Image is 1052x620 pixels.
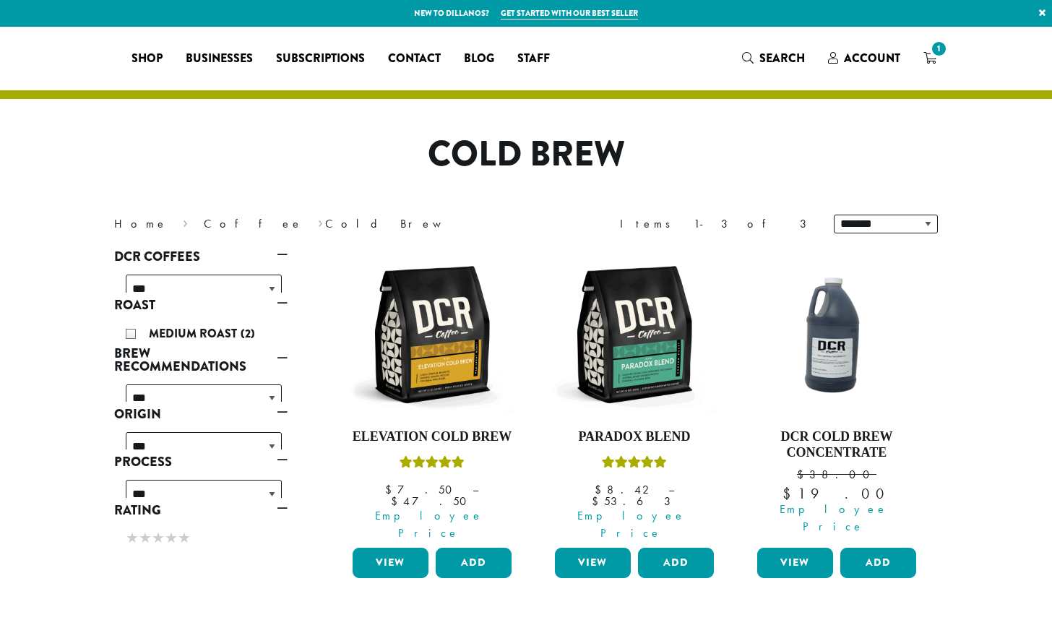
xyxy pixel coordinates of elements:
h4: Elevation Cold Brew [349,429,515,445]
span: Employee Price [546,507,717,542]
div: Rating [114,522,288,546]
bdi: 47.50 [391,494,473,509]
a: Get started with our best seller [501,7,638,20]
a: Staff [506,47,561,70]
span: Shop [131,50,163,68]
span: $ [592,494,604,509]
span: $ [797,467,809,482]
a: Process [114,449,288,474]
bdi: 7.50 [385,482,459,497]
a: Elevation Cold BrewRated 5.00 out of 5 Employee Price [349,251,515,542]
a: Roast [114,293,288,317]
a: Shop [120,47,174,70]
span: Search [759,50,805,66]
a: Paradox BlendRated 5.00 out of 5 Employee Price [551,251,717,542]
span: ★ [178,528,191,548]
img: DCR-Cold-Brew-Concentrate.jpg [754,251,920,418]
span: Contact [388,50,441,68]
div: Roast [114,317,288,340]
a: DCR Cold Brew Concentrate $38.00 Employee Price [754,251,920,542]
a: View [757,548,833,578]
a: Home [114,216,168,231]
h1: Cold Brew [103,134,949,176]
span: ★ [152,528,165,548]
a: Origin [114,402,288,426]
a: Rating [114,498,288,522]
button: Add [436,548,512,578]
span: ★ [165,528,178,548]
span: $ [782,484,798,503]
a: DCR Coffees [114,244,288,269]
div: Brew Recommendations [114,379,288,402]
span: 1 [929,39,949,59]
div: Rated 5.00 out of 5 [602,454,667,475]
a: Brew Recommendations [114,341,288,379]
span: $ [391,494,403,509]
h4: Paradox Blend [551,429,717,445]
bdi: 8.42 [595,482,655,497]
span: Subscriptions [276,50,365,68]
span: › [183,210,188,233]
span: Medium Roast [149,325,241,342]
span: ★ [139,528,152,548]
div: Items 1-3 of 3 [620,215,812,233]
div: Origin [114,426,288,449]
div: Rated 5.00 out of 5 [400,454,465,475]
span: $ [595,482,607,497]
div: DCR Coffees [114,269,288,293]
bdi: 53.63 [592,494,676,509]
button: Add [638,548,714,578]
span: Businesses [186,50,253,68]
a: View [555,548,631,578]
span: Staff [517,50,550,68]
button: Add [840,548,916,578]
a: View [353,548,428,578]
span: Blog [464,50,494,68]
img: DCR-12oz-Elevation-Cold-Brew-Stock-scaled.png [349,251,515,418]
bdi: 38.00 [797,467,876,482]
span: › [318,210,323,233]
h4: DCR Cold Brew Concentrate [754,429,920,460]
span: ★ [126,528,139,548]
nav: Breadcrumb [114,215,504,233]
a: Search [730,46,816,70]
span: (2) [241,325,255,342]
a: Coffee [204,216,303,231]
img: DCR-12oz-Paradox-Blend-Stock-scaled.png [551,251,717,418]
span: Employee Price [748,501,920,535]
span: Employee Price [343,507,515,542]
span: $ [385,482,397,497]
div: Process [114,474,288,497]
span: Account [844,50,900,66]
span: – [473,482,478,497]
span: – [668,482,674,497]
bdi: 19.00 [782,484,890,503]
